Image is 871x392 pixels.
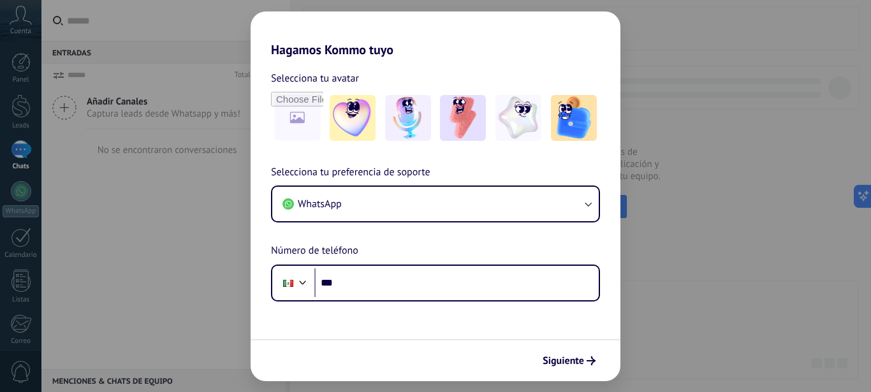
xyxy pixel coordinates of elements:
[272,187,599,221] button: WhatsApp
[440,95,486,141] img: -3.jpeg
[543,356,584,365] span: Siguiente
[495,95,541,141] img: -4.jpeg
[330,95,376,141] img: -1.jpeg
[271,70,359,87] span: Selecciona tu avatar
[385,95,431,141] img: -2.jpeg
[537,350,601,372] button: Siguiente
[551,95,597,141] img: -5.jpeg
[271,243,358,259] span: Número de teléfono
[251,11,620,57] h2: Hagamos Kommo tuyo
[298,198,342,210] span: WhatsApp
[276,270,300,296] div: Mexico: + 52
[271,164,430,181] span: Selecciona tu preferencia de soporte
